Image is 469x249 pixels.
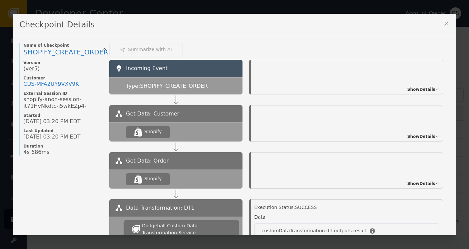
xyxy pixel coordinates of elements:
span: Incoming Event [126,65,168,71]
span: Duration [23,144,103,149]
span: Started [23,113,103,118]
span: 4s 686ms [23,149,49,156]
span: [DATE] 03:20 PM EDT [23,118,80,125]
div: customDataTransformation.dtl.outputs.result [261,227,366,234]
span: shopify-anon-session-it71HvNkdtc-i5wkEZp4- [23,96,103,109]
span: Customer [23,75,103,81]
span: Get Data: Order [126,157,169,165]
span: Show Details [407,134,435,140]
span: Type: SHOPIFY_CREATE_ORDER [126,82,208,90]
span: SHOPIFY_CREATE_ORDER [23,48,108,56]
span: Show Details [407,181,435,187]
div: Data [254,214,265,221]
div: Execution Status: SUCCESS [254,204,439,211]
span: (ver 5 ) [23,65,40,72]
a: SHOPIFY_CREATE_ORDER [23,48,103,57]
div: Checkpoint Details [13,14,456,36]
span: Last Updated [23,128,103,134]
div: Dodgeball Custom Data Transformation Service [142,222,231,236]
span: External Session ID [23,91,103,96]
span: Show Details [407,86,435,92]
div: Shopify [144,128,162,135]
span: [DATE] 03:20 PM EDT [23,134,80,140]
span: Name of Checkpoint [23,43,103,48]
div: Shopify [144,175,162,182]
span: Version [23,60,103,65]
div: CUS- MFA2UY9VXV9K [23,81,79,87]
span: Data Transformation: DTL [126,204,194,212]
span: Get Data: Customer [126,110,179,118]
a: CUS-MFA2UY9VXV9K [23,81,79,87]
